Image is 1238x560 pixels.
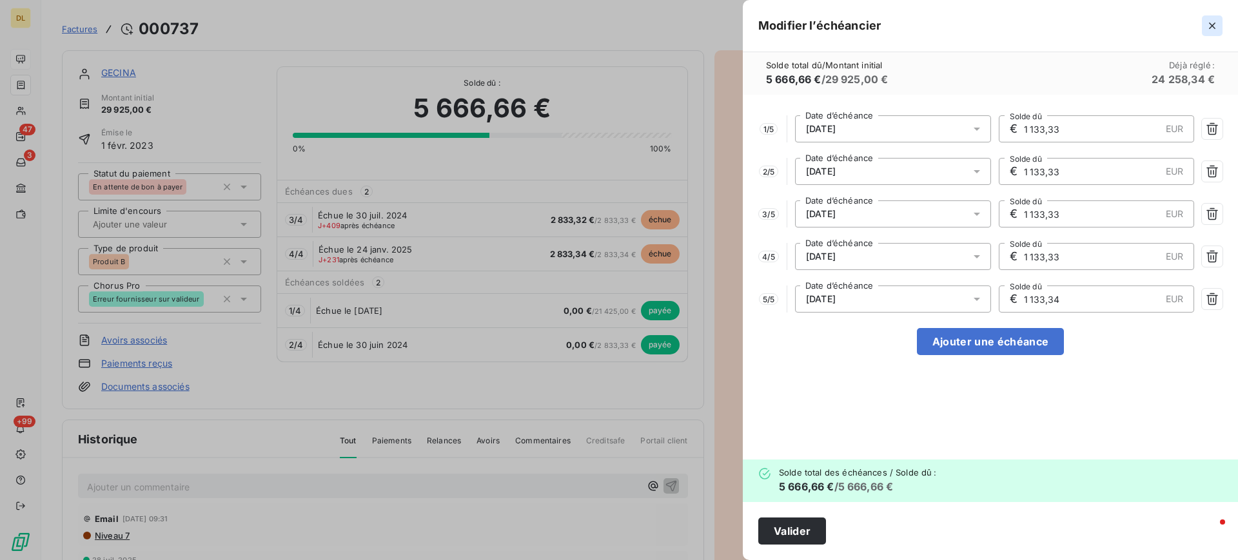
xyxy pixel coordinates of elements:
[760,123,778,135] span: 1 / 5
[759,293,778,305] span: 5 / 5
[1152,72,1215,87] h6: 24 258,34 €
[758,517,826,545] button: Valider
[1169,60,1215,70] span: Déjà réglé :
[806,251,836,262] span: [DATE]
[766,72,888,87] h6: / 29 925,00 €
[806,209,836,219] span: [DATE]
[917,328,1064,355] button: Ajouter une échéance
[806,166,836,177] span: [DATE]
[759,166,778,177] span: 2 / 5
[806,294,836,304] span: [DATE]
[758,208,778,220] span: 3 / 5
[766,73,821,86] span: 5 666,66 €
[779,467,936,478] span: Solde total des échéances / Solde dû :
[779,480,834,493] span: 5 666,66 €
[758,251,778,262] span: 4 / 5
[779,479,936,494] h6: / 5 666,66 €
[806,124,836,134] span: [DATE]
[1194,516,1225,547] iframe: Intercom live chat
[758,17,881,35] h5: Modifier l’échéancier
[766,60,888,70] span: Solde total dû / Montant initial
